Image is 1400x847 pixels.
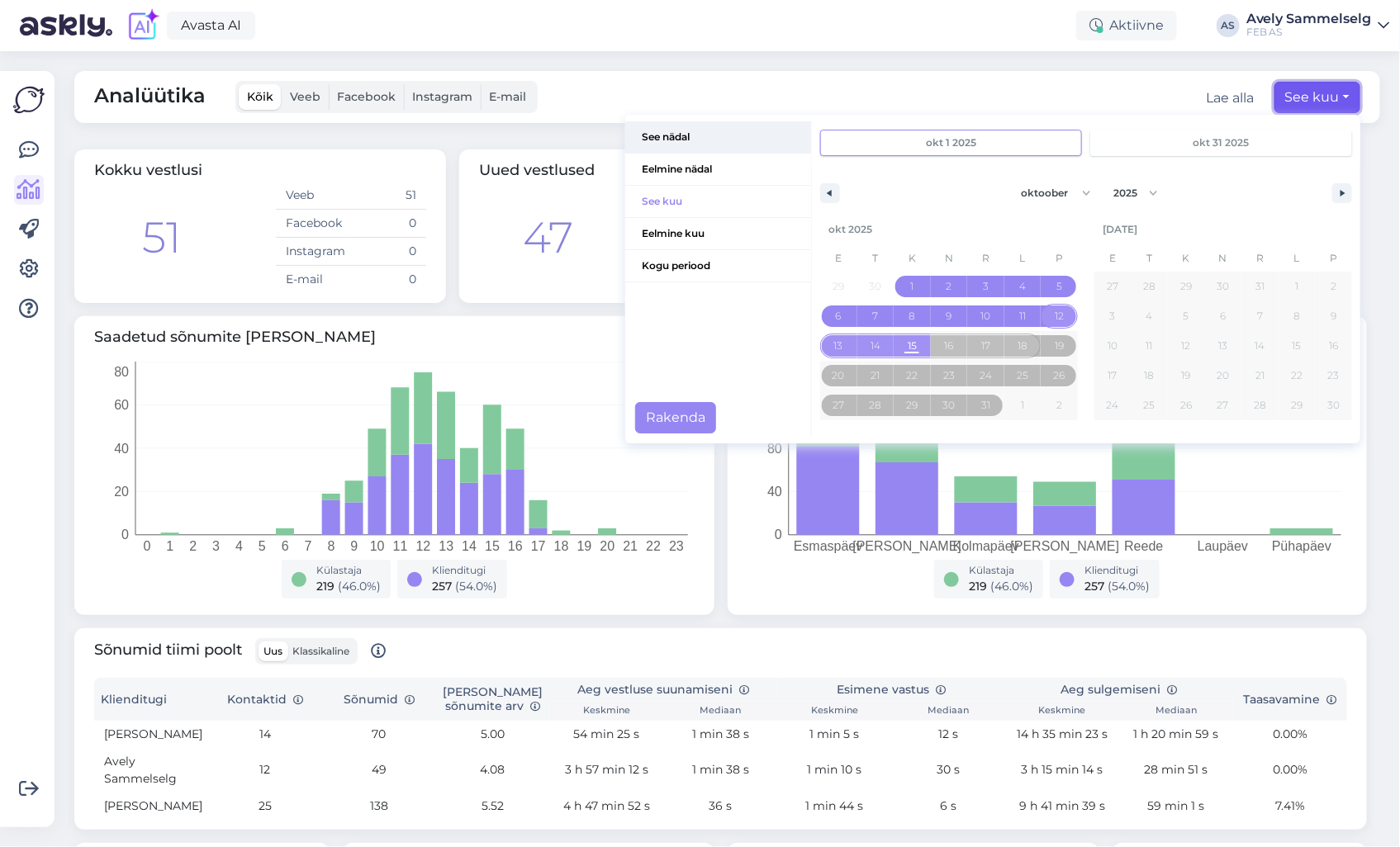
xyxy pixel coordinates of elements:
[1004,301,1042,331] button: 11
[1145,361,1155,390] span: 18
[931,245,968,272] span: N
[894,272,931,301] button: 1
[1019,272,1026,301] span: 4
[167,12,255,40] a: Avasta AI
[967,361,1004,390] button: 24
[894,301,931,331] button: 8
[1220,301,1226,331] span: 6
[351,182,426,210] td: 51
[143,539,150,553] tspan: 0
[1279,245,1316,272] span: L
[871,331,880,361] span: 14
[906,390,918,420] span: 29
[322,748,436,793] td: 49
[600,539,615,553] tspan: 20
[455,579,497,594] span: ( 54.0 %)
[967,245,1004,272] span: R
[1094,331,1132,361] button: 10
[969,563,1033,578] div: Külastaja
[1041,361,1078,390] button: 26
[462,539,477,553] tspan: 14
[1168,361,1205,390] button: 19
[625,186,811,218] button: See kuu
[821,130,1081,155] input: Early
[1272,539,1331,553] tspan: Pühapäev
[550,721,664,748] td: 54 min 25 s
[894,245,931,272] span: K
[1331,301,1336,331] span: 9
[1094,390,1132,420] button: 24
[820,245,857,272] span: E
[1217,14,1240,37] div: AS
[1168,331,1205,361] button: 12
[305,539,312,553] tspan: 7
[1094,214,1352,245] div: [DATE]
[625,218,811,250] button: Eelmine kuu
[1004,331,1042,361] button: 18
[646,539,661,553] tspan: 22
[1132,245,1169,272] span: T
[946,272,952,301] span: 2
[1293,331,1302,361] span: 15
[1144,390,1156,420] span: 25
[852,539,961,554] tspan: [PERSON_NAME]
[1084,563,1150,578] div: Klienditugi
[94,161,202,179] span: Kokku vestlusi
[322,793,436,820] td: 138
[635,402,716,433] button: Rakenda
[981,301,991,331] span: 10
[942,390,955,420] span: 30
[508,539,523,553] tspan: 16
[550,748,664,793] td: 3 h 57 min 12 s
[208,793,322,820] td: 25
[276,182,351,210] td: Veeb
[1182,361,1191,390] span: 19
[292,645,349,657] span: Klassikaline
[1004,272,1042,301] button: 4
[1293,301,1300,331] span: 8
[436,721,550,748] td: 5.00
[1246,26,1372,39] div: FEB AS
[531,539,546,553] tspan: 17
[316,563,381,578] div: Külastaja
[247,89,273,104] span: Kõik
[910,272,914,301] span: 1
[479,161,595,179] span: Uued vestlused
[1132,331,1169,361] button: 11
[94,81,206,113] span: Analüütika
[1241,331,1279,361] button: 14
[94,326,695,348] span: Saadetud sõnumite [PERSON_NAME]
[967,272,1004,301] button: 3
[1146,331,1153,361] span: 11
[550,678,778,702] th: Aeg vestluse suunamiseni
[793,539,862,553] tspan: Esmaspäev
[767,485,782,499] tspan: 40
[1233,748,1347,793] td: 0.00%
[931,272,968,301] button: 2
[550,702,664,721] th: Keskmine
[1233,678,1347,721] th: Taasavamine
[208,678,322,721] th: Kontaktid
[1132,390,1169,420] button: 25
[891,721,1005,748] td: 12 s
[276,266,351,294] td: E-mail
[13,84,45,116] img: Askly Logo
[290,89,320,104] span: Veeb
[114,485,129,499] tspan: 20
[1233,793,1347,820] td: 7.41%
[1315,301,1352,331] button: 9
[625,154,811,185] span: Eelmine nädal
[1146,301,1153,331] span: 4
[1291,390,1303,420] span: 29
[1091,130,1351,155] input: Continuous
[432,563,497,578] div: Klienditugi
[1291,361,1303,390] span: 22
[1217,361,1229,390] span: 20
[577,539,592,553] tspan: 19
[393,539,408,553] tspan: 11
[990,579,1033,594] span: ( 46.0 %)
[337,89,396,104] span: Facebook
[1241,390,1279,420] button: 28
[1295,272,1298,301] span: 1
[872,301,878,331] span: 7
